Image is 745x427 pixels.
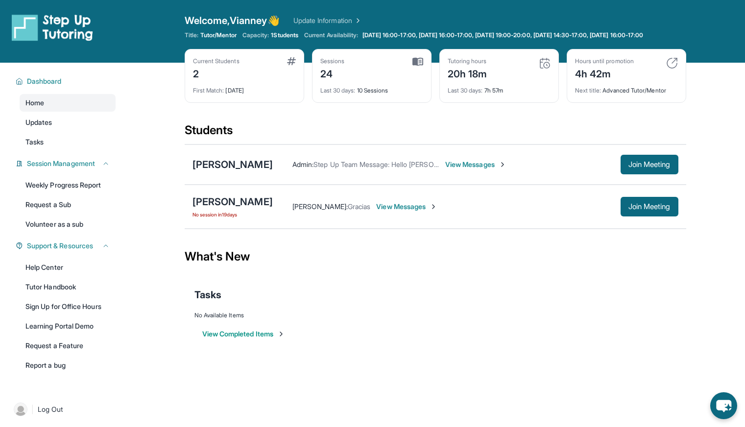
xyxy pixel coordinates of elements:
span: Join Meeting [628,162,671,167]
button: Dashboard [23,76,110,86]
div: [PERSON_NAME] [192,158,273,171]
img: logo [12,14,93,41]
span: Join Meeting [628,204,671,210]
span: Title: [185,31,198,39]
div: 20h 18m [448,65,487,81]
img: Chevron-Right [430,203,437,211]
a: Request a Sub [20,196,116,213]
div: Current Students [193,57,240,65]
div: 4h 42m [575,65,634,81]
span: 1 Students [271,31,298,39]
div: Tutoring hours [448,57,487,65]
div: No Available Items [194,311,676,319]
a: |Log Out [10,399,116,420]
span: Last 30 days : [320,87,356,94]
span: Tasks [25,137,44,147]
span: Tasks [194,288,221,302]
span: Tutor/Mentor [200,31,237,39]
div: 2 [193,65,240,81]
a: Home [20,94,116,112]
span: Current Availability: [304,31,358,39]
span: Log Out [38,404,63,414]
span: [PERSON_NAME] : [292,202,348,211]
a: Update Information [293,16,362,25]
div: Students [185,122,686,144]
img: card [539,57,551,69]
img: card [666,57,678,69]
button: Session Management [23,159,110,168]
button: View Completed Items [202,329,285,339]
a: Report a bug [20,356,116,374]
div: Hours until promotion [575,57,634,65]
a: Weekly Progress Report [20,176,116,194]
img: Chevron-Right [499,161,506,168]
a: Sign Up for Office Hours [20,298,116,315]
a: Volunteer as a sub [20,215,116,233]
div: 10 Sessions [320,81,423,95]
div: [PERSON_NAME] [192,195,273,209]
a: Tutor Handbook [20,278,116,296]
a: Updates [20,114,116,131]
span: View Messages [376,202,437,212]
span: View Messages [445,160,506,169]
span: Welcome, Vianney 👋 [185,14,280,27]
a: Request a Feature [20,337,116,355]
span: Last 30 days : [448,87,483,94]
button: Join Meeting [621,155,678,174]
span: Support & Resources [27,241,93,251]
a: [DATE] 16:00-17:00, [DATE] 16:00-17:00, [DATE] 19:00-20:00, [DATE] 14:30-17:00, [DATE] 16:00-17:00 [360,31,646,39]
span: Next title : [575,87,601,94]
span: Session Management [27,159,95,168]
span: Capacity: [242,31,269,39]
span: Updates [25,118,52,127]
div: What's New [185,235,686,278]
img: card [412,57,423,66]
div: Sessions [320,57,345,65]
span: Gracias [348,202,371,211]
span: | [31,403,34,415]
a: Help Center [20,259,116,276]
div: [DATE] [193,81,296,95]
a: Tasks [20,133,116,151]
button: Support & Resources [23,241,110,251]
img: user-img [14,403,27,416]
span: [DATE] 16:00-17:00, [DATE] 16:00-17:00, [DATE] 19:00-20:00, [DATE] 14:30-17:00, [DATE] 16:00-17:00 [362,31,644,39]
button: chat-button [710,392,737,419]
img: card [287,57,296,65]
a: Learning Portal Demo [20,317,116,335]
img: Chevron Right [352,16,362,25]
span: Admin : [292,160,313,168]
button: Join Meeting [621,197,678,216]
div: 24 [320,65,345,81]
span: Home [25,98,44,108]
div: 7h 57m [448,81,551,95]
span: Dashboard [27,76,62,86]
span: No session in 19 days [192,211,273,218]
div: Advanced Tutor/Mentor [575,81,678,95]
span: First Match : [193,87,224,94]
